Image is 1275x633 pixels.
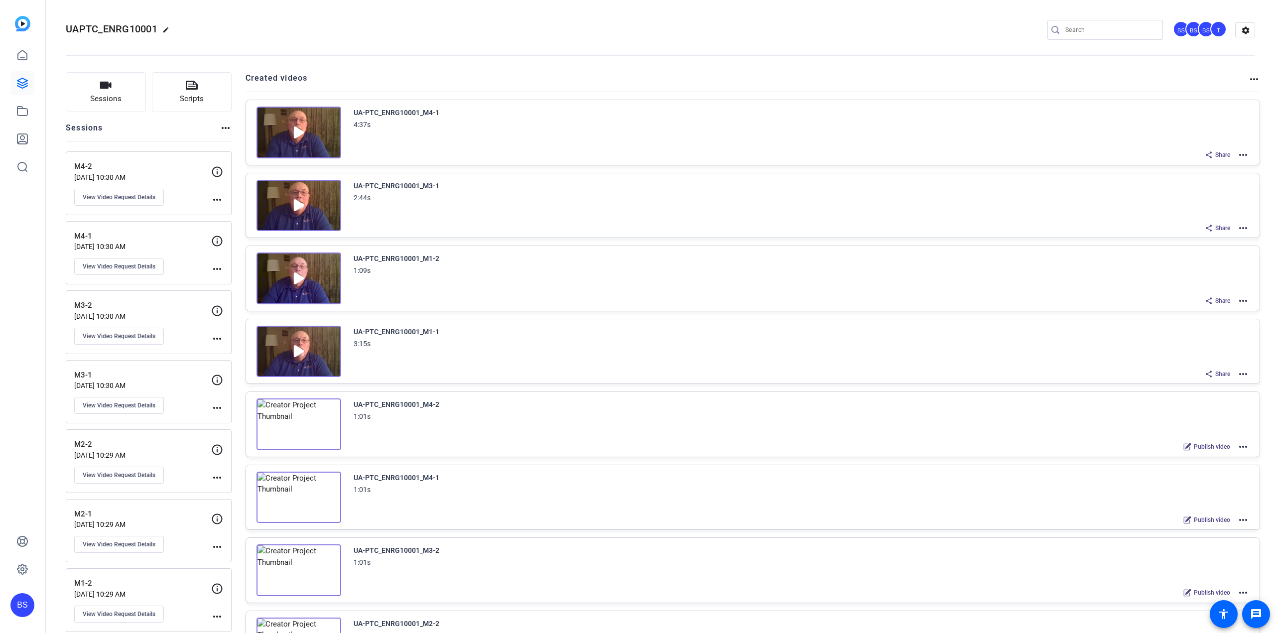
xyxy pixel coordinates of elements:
span: Sessions [90,93,122,105]
div: 1:01s [354,484,371,496]
ngx-avatar: Tim Marietta [1210,21,1228,38]
mat-icon: more_horiz [220,122,232,134]
mat-icon: settings [1236,23,1256,38]
span: Share [1215,370,1230,378]
ngx-avatar: Brandon Simmons [1198,21,1215,38]
span: Publish video [1194,516,1230,524]
img: Creator Project Thumbnail [256,253,341,304]
p: [DATE] 10:29 AM [74,451,211,459]
button: View Video Request Details [74,397,164,414]
p: [DATE] 10:30 AM [74,381,211,389]
mat-icon: more_horiz [1237,222,1249,234]
p: [DATE] 10:29 AM [74,520,211,528]
mat-icon: more_horiz [211,194,223,206]
span: Scripts [180,93,204,105]
mat-icon: more_horiz [211,333,223,345]
span: View Video Request Details [83,610,155,618]
p: M2-1 [74,508,211,520]
p: M3-2 [74,300,211,311]
p: M3-1 [74,370,211,381]
button: View Video Request Details [74,606,164,623]
span: View Video Request Details [83,193,155,201]
div: T [1210,21,1227,37]
mat-icon: more_horiz [1237,149,1249,161]
p: M4-1 [74,231,211,242]
span: Share [1215,224,1230,232]
mat-icon: accessibility [1218,608,1230,620]
div: BS [1198,21,1214,37]
mat-icon: more_horiz [1237,514,1249,526]
button: Sessions [66,72,146,112]
p: [DATE] 10:30 AM [74,312,211,320]
mat-icon: more_horiz [211,263,223,275]
p: [DATE] 10:30 AM [74,173,211,181]
ngx-avatar: Brian Sly [1185,21,1203,38]
div: 1:09s [354,264,371,276]
div: 1:01s [354,556,371,568]
p: M1-2 [74,578,211,589]
span: View Video Request Details [83,262,155,270]
button: View Video Request Details [74,467,164,484]
h2: Created videos [246,72,1249,92]
span: View Video Request Details [83,540,155,548]
mat-icon: more_horiz [211,402,223,414]
div: 4:37s [354,119,371,130]
span: UAPTC_ENRG10001 [66,23,157,35]
img: Creator Project Thumbnail [256,398,341,450]
mat-icon: more_horiz [1237,295,1249,307]
p: M2-2 [74,439,211,450]
button: Scripts [152,72,232,112]
div: 2:44s [354,192,371,204]
input: Search [1065,24,1155,36]
img: Creator Project Thumbnail [256,472,341,523]
div: UA-PTC_ENRG10001_M1-2 [354,253,439,264]
button: View Video Request Details [74,189,164,206]
div: UA-PTC_ENRG10001_M1-1 [354,326,439,338]
div: 1:01s [354,410,371,422]
div: UA-PTC_ENRG10001_M4-1 [354,107,439,119]
img: Creator Project Thumbnail [256,544,341,596]
div: BS [1173,21,1189,37]
div: UA-PTC_ENRG10001_M3-1 [354,180,439,192]
img: Creator Project Thumbnail [256,180,341,232]
span: View Video Request Details [83,401,155,409]
p: [DATE] 10:29 AM [74,590,211,598]
div: UA-PTC_ENRG10001_M4-1 [354,472,439,484]
img: Creator Project Thumbnail [256,326,341,378]
button: View Video Request Details [74,536,164,553]
img: Creator Project Thumbnail [256,107,341,158]
button: View Video Request Details [74,258,164,275]
h2: Sessions [66,122,103,141]
img: blue-gradient.svg [15,16,30,31]
div: UA-PTC_ENRG10001_M2-2 [354,618,439,630]
div: BS [10,593,34,617]
mat-icon: more_horiz [211,541,223,553]
button: View Video Request Details [74,328,164,345]
span: Share [1215,297,1230,305]
p: M4-2 [74,161,211,172]
span: Publish video [1194,589,1230,597]
mat-icon: more_horiz [1237,368,1249,380]
ngx-avatar: Bradley Spinsby [1173,21,1190,38]
mat-icon: more_horiz [211,472,223,484]
mat-icon: message [1250,608,1262,620]
div: UA-PTC_ENRG10001_M4-2 [354,398,439,410]
mat-icon: more_horiz [1237,441,1249,453]
div: BS [1185,21,1202,37]
div: 3:15s [354,338,371,350]
span: Share [1215,151,1230,159]
mat-icon: more_horiz [1248,73,1260,85]
p: [DATE] 10:30 AM [74,243,211,251]
mat-icon: edit [162,26,174,38]
mat-icon: more_horiz [211,611,223,623]
span: View Video Request Details [83,332,155,340]
span: Publish video [1194,443,1230,451]
span: View Video Request Details [83,471,155,479]
div: UA-PTC_ENRG10001_M3-2 [354,544,439,556]
mat-icon: more_horiz [1237,587,1249,599]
